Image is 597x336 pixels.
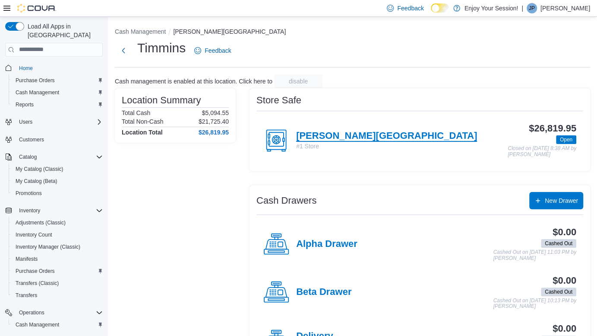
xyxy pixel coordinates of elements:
[16,292,37,299] span: Transfers
[9,319,106,331] button: Cash Management
[12,230,103,240] span: Inventory Count
[493,298,576,310] p: Cashed Out on [DATE] 10:13 PM by [PERSON_NAME]
[9,217,106,229] button: Adjustments (Classic)
[16,307,103,318] span: Operations
[16,134,47,145] a: Customers
[529,123,576,134] h3: $26,819.95
[16,321,59,328] span: Cash Management
[16,243,80,250] span: Inventory Manager (Classic)
[2,205,106,217] button: Inventory
[19,118,32,125] span: Users
[16,307,48,318] button: Operations
[12,87,63,98] a: Cash Management
[464,3,518,13] p: Enjoy Your Session!
[296,287,351,298] h4: Beta Drawer
[16,268,55,275] span: Purchase Orders
[19,309,44,316] span: Operations
[12,99,103,110] span: Reports
[553,275,576,286] h3: $0.00
[540,3,590,13] p: [PERSON_NAME]
[173,28,286,35] button: [PERSON_NAME][GEOGRAPHIC_DATA]
[12,290,41,301] a: Transfers
[16,166,63,173] span: My Catalog (Classic)
[16,117,36,127] button: Users
[16,190,42,197] span: Promotions
[191,42,234,59] a: Feedback
[16,63,36,74] a: Home
[397,4,423,13] span: Feedback
[296,142,477,150] p: #1 Store
[296,131,477,142] h4: [PERSON_NAME][GEOGRAPHIC_DATA]
[553,323,576,334] h3: $0.00
[529,3,535,13] span: JP
[9,241,106,253] button: Inventory Manager (Classic)
[12,188,103,198] span: Promotions
[256,95,301,106] h3: Store Safe
[12,75,103,86] span: Purchase Orders
[9,175,106,187] button: My Catalog (Beta)
[122,118,164,125] h6: Total Non-Cash
[9,229,106,241] button: Inventory Count
[9,277,106,289] button: Transfers (Classic)
[12,75,58,86] a: Purchase Orders
[541,288,576,296] span: Cashed Out
[12,242,103,252] span: Inventory Manager (Classic)
[19,154,37,160] span: Catalog
[9,289,106,301] button: Transfers
[9,253,106,265] button: Manifests
[12,218,103,228] span: Adjustments (Classic)
[527,3,537,13] div: Jesse Prior
[122,129,163,136] h4: Location Total
[12,164,67,174] a: My Catalog (Classic)
[199,129,229,136] h4: $26,819.95
[560,136,572,144] span: Open
[16,256,38,262] span: Manifests
[12,164,103,174] span: My Catalog (Classic)
[16,117,103,127] span: Users
[19,207,40,214] span: Inventory
[12,320,63,330] a: Cash Management
[12,266,103,276] span: Purchase Orders
[12,278,62,288] a: Transfers (Classic)
[202,109,229,116] p: $5,094.55
[493,250,576,261] p: Cashed Out on [DATE] 11:03 PM by [PERSON_NAME]
[545,196,578,205] span: New Drawer
[296,239,357,250] h4: Alpha Drawer
[16,205,44,216] button: Inventory
[19,136,44,143] span: Customers
[16,205,103,216] span: Inventory
[16,178,57,185] span: My Catalog (Beta)
[12,254,103,264] span: Manifests
[529,192,583,209] button: New Drawer
[12,242,84,252] a: Inventory Manager (Classic)
[9,163,106,175] button: My Catalog (Classic)
[553,227,576,237] h3: $0.00
[16,89,59,96] span: Cash Management
[115,42,132,59] button: Next
[9,74,106,86] button: Purchase Orders
[16,219,66,226] span: Adjustments (Classic)
[545,288,572,296] span: Cashed Out
[12,290,103,301] span: Transfers
[431,3,449,13] input: Dark Mode
[2,116,106,128] button: Users
[12,99,37,110] a: Reports
[2,133,106,146] button: Customers
[12,176,61,186] a: My Catalog (Beta)
[289,77,308,86] span: disable
[9,86,106,99] button: Cash Management
[122,109,150,116] h6: Total Cash
[16,101,34,108] span: Reports
[16,280,59,287] span: Transfers (Classic)
[12,218,69,228] a: Adjustments (Classic)
[12,230,56,240] a: Inventory Count
[17,4,56,13] img: Cova
[16,77,55,84] span: Purchase Orders
[16,152,103,162] span: Catalog
[12,320,103,330] span: Cash Management
[545,240,572,247] span: Cashed Out
[115,27,590,38] nav: An example of EuiBreadcrumbs
[12,266,58,276] a: Purchase Orders
[16,134,103,145] span: Customers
